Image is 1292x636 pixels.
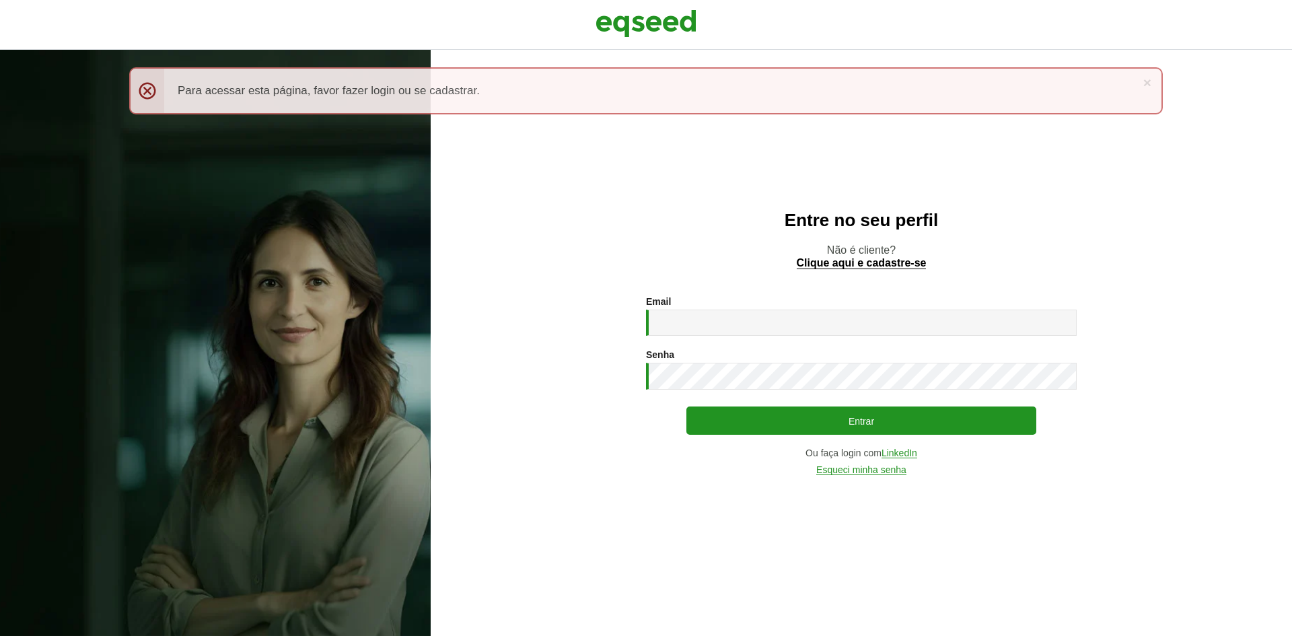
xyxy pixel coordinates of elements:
[596,7,696,40] img: EqSeed Logo
[816,465,906,475] a: Esqueci minha senha
[882,448,917,458] a: LinkedIn
[1143,75,1151,90] a: ×
[646,297,671,306] label: Email
[686,407,1036,435] button: Entrar
[646,350,674,359] label: Senha
[129,67,1163,114] div: Para acessar esta página, favor fazer login ou se cadastrar.
[458,211,1265,230] h2: Entre no seu perfil
[646,448,1077,458] div: Ou faça login com
[797,258,927,269] a: Clique aqui e cadastre-se
[458,244,1265,269] p: Não é cliente?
